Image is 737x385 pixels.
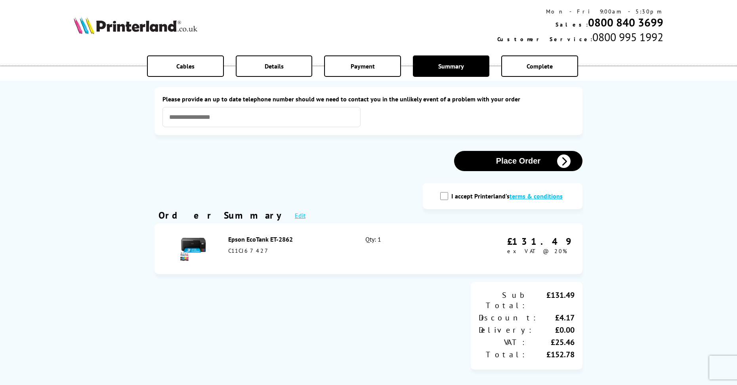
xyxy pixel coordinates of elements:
[451,192,567,200] label: I accept Printerland's
[588,15,663,30] a: 0800 840 3699
[592,30,663,44] span: 0800 995 1992
[479,313,538,323] div: Discount:
[179,234,207,262] img: Epson EcoTank ET-2862
[497,36,592,43] span: Customer Service:
[497,8,663,15] div: Mon - Fri 9:00am - 5:30pm
[527,290,575,311] div: £131.49
[438,62,464,70] span: Summary
[510,192,563,200] a: modal_tc
[365,235,447,262] div: Qty: 1
[74,17,197,34] img: Printerland Logo
[479,337,527,347] div: VAT:
[265,62,284,70] span: Details
[479,290,527,311] div: Sub Total:
[556,21,588,28] span: Sales:
[158,209,287,221] div: Order Summary
[351,62,375,70] span: Payment
[479,325,533,335] div: Delivery:
[507,248,567,255] span: ex VAT @ 20%
[507,235,571,248] div: £131.49
[228,235,348,243] div: Epson EcoTank ET-2862
[454,151,582,171] button: Place Order
[527,62,553,70] span: Complete
[295,212,305,219] a: Edit
[533,325,575,335] div: £0.00
[527,349,575,360] div: £152.78
[479,349,527,360] div: Total:
[228,247,348,254] div: C11CJ67427
[538,313,575,323] div: £4.17
[176,62,195,70] span: Cables
[162,95,575,103] label: Please provide an up to date telephone number should we need to contact you in the unlikely event...
[527,337,575,347] div: £25.46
